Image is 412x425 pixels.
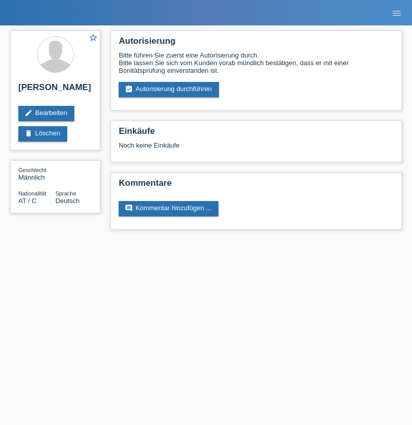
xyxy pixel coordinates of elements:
[24,129,33,137] i: delete
[18,106,74,121] a: editBearbeiten
[56,190,76,196] span: Sprache
[119,178,394,193] h2: Kommentare
[119,126,394,141] h2: Einkäufe
[387,10,407,16] a: menu
[18,166,56,181] div: Männlich
[24,109,33,117] i: edit
[89,33,98,42] i: star_border
[18,197,37,205] span: Österreich / C / 01.05.2021
[56,197,80,205] span: Deutsch
[119,141,394,157] div: Noch keine Einkäufe
[119,51,394,74] div: Bitte führen Sie zuerst eine Autorisierung durch. Bitte lassen Sie sich vom Kunden vorab mündlich...
[392,8,402,18] i: menu
[125,85,133,93] i: assignment_turned_in
[89,33,98,44] a: star_border
[18,82,92,98] h2: [PERSON_NAME]
[119,201,218,216] a: commentKommentar hinzufügen ...
[18,167,46,173] span: Geschlecht
[125,204,133,212] i: comment
[119,36,394,51] h2: Autorisierung
[18,190,46,196] span: Nationalität
[18,126,67,141] a: deleteLöschen
[119,82,219,97] a: assignment_turned_inAutorisierung durchführen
